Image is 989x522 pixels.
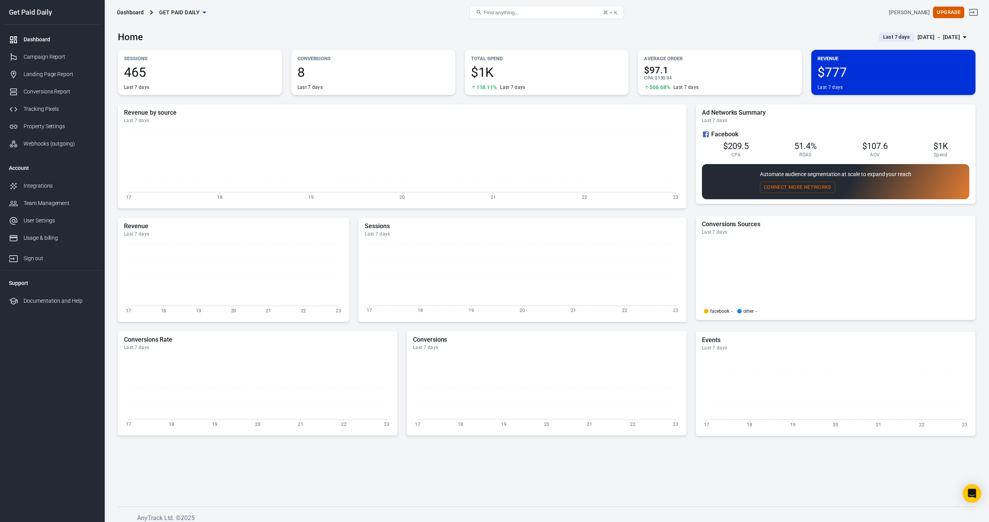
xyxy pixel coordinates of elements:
tspan: 20 [255,421,260,427]
tspan: 17 [126,194,131,200]
h5: Conversions Rate [124,336,391,344]
tspan: 18 [747,422,752,427]
li: Account [3,159,102,177]
tspan: 19 [501,421,506,427]
div: Property Settings [24,122,95,130]
span: CPA [731,152,741,158]
a: Dashboard [3,31,102,48]
tspan: 22 [630,421,636,427]
span: 465 [124,66,276,79]
tspan: 17 [367,308,372,313]
tspan: 22 [341,421,347,427]
span: ROAS [799,152,811,158]
li: Support [3,274,102,292]
tspan: 20 [231,308,236,313]
tspan: 23 [336,308,341,313]
p: facebook [710,309,729,314]
tspan: 19 [790,422,795,427]
div: Last 7 days [297,84,323,90]
div: Last 7 days [124,344,391,351]
button: Connect More Networks [760,181,835,193]
tspan: 19 [469,308,474,313]
span: $107.6 [862,141,888,151]
span: CPA : [644,75,654,81]
span: $777 [817,66,969,79]
div: Last 7 days [702,345,969,351]
h5: Revenue by source [124,109,680,117]
tspan: 21 [298,421,303,427]
div: Last 7 days [413,344,680,351]
div: [DATE] － [DATE] [918,32,960,42]
div: ⌘ + K [603,10,617,15]
div: Last 7 days [817,84,843,90]
a: Sign out [3,247,102,267]
a: Usage & billing [3,229,102,247]
span: 118.11% [476,85,497,90]
div: Get Paid Daily [3,9,102,16]
div: Tracking Pixels [24,105,95,113]
tspan: 18 [161,308,167,313]
div: Last 7 days [500,84,525,90]
span: 506.68% [649,85,670,90]
button: Upgrade [933,7,964,19]
svg: Facebook Ads [702,130,710,139]
tspan: 20 [520,308,525,313]
div: Account id: VKdrdYJY [889,8,930,17]
p: Revenue [817,54,969,63]
div: Dashboard [117,8,144,16]
a: Campaign Report [3,48,102,66]
button: Get Paid Daily [156,5,209,20]
a: Tracking Pixels [3,100,102,118]
tspan: 17 [415,421,420,427]
div: Last 7 days [124,231,343,237]
div: Landing Page Report [24,70,95,78]
p: Sessions [124,54,276,63]
tspan: 18 [458,421,463,427]
div: Sign out [24,254,95,263]
span: $130.94 [655,75,672,81]
div: Facebook [702,130,969,139]
div: Last 7 days [702,229,969,235]
tspan: 20 [399,194,405,200]
div: Dashboard [24,36,95,44]
tspan: 20 [833,422,838,427]
div: Last 7 days [673,84,698,90]
h3: Home [118,32,143,42]
span: Find anything... [484,10,519,15]
h5: Sessions [365,222,680,230]
span: $97.1 [644,66,796,75]
span: - [731,309,732,314]
div: Campaign Report [24,53,95,61]
div: User Settings [24,217,95,225]
a: Property Settings [3,118,102,135]
p: Total Spend [471,54,623,63]
tspan: 19 [196,308,201,313]
span: - [755,309,757,314]
span: Last 7 days [880,33,913,41]
tspan: 18 [418,308,423,313]
tspan: 23 [673,308,678,313]
div: Integrations [24,182,95,190]
tspan: 19 [212,421,218,427]
h5: Ad Networks Summary [702,109,969,117]
button: Find anything...⌘ + K [469,6,624,19]
a: Sign out [964,3,983,22]
div: Conversions Report [24,88,95,96]
tspan: 17 [126,421,131,427]
tspan: 18 [169,421,174,427]
p: Conversions [297,54,449,63]
tspan: 21 [587,421,592,427]
tspan: 23 [384,421,389,427]
tspan: 22 [622,308,627,313]
tspan: 23 [673,421,678,427]
button: Last 7 days[DATE] － [DATE] [872,31,975,44]
tspan: 21 [571,308,576,313]
a: Webhooks (outgoing) [3,135,102,153]
tspan: 23 [673,194,678,200]
span: $1K [471,66,623,79]
span: Get Paid Daily [159,8,200,17]
h5: Revenue [124,222,343,230]
span: 51.4% [794,141,817,151]
tspan: 17 [126,308,131,313]
tspan: 18 [217,194,223,200]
